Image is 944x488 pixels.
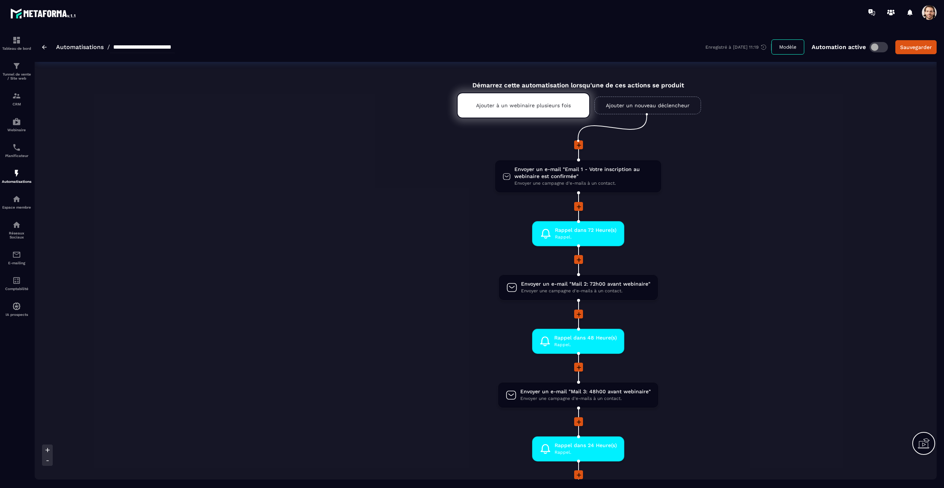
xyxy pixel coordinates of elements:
[2,189,31,215] a: automationsautomationsEspace membre
[2,261,31,265] p: E-mailing
[12,117,21,126] img: automations
[10,7,77,20] img: logo
[2,72,31,80] p: Tunnel de vente / Site web
[2,205,31,209] p: Espace membre
[12,143,21,152] img: scheduler
[12,195,21,203] img: automations
[12,276,21,285] img: accountant
[555,442,617,449] span: Rappel dans 24 Heure(s)
[12,302,21,311] img: automations
[107,43,110,50] span: /
[56,43,104,50] a: Automatisations
[733,45,759,50] p: [DATE] 11:19
[12,220,21,229] img: social-network
[2,287,31,291] p: Comptabilité
[555,234,617,241] span: Rappel.
[554,341,617,348] span: Rappel.
[555,227,617,234] span: Rappel dans 72 Heure(s)
[12,62,21,70] img: formation
[2,154,31,158] p: Planificateur
[2,271,31,296] a: accountantaccountantComptabilité
[555,449,617,456] span: Rappel.
[476,102,571,108] p: Ajouter à un webinaire plusieurs fois
[2,112,31,137] a: automationsautomationsWebinaire
[2,163,31,189] a: automationsautomationsAutomatisations
[42,45,47,49] img: arrow
[2,179,31,184] p: Automatisations
[812,43,866,50] p: Automation active
[2,245,31,271] a: emailemailE-mailing
[521,280,650,287] span: Envoyer un e-mail "Mail 2: 72h00 avant webinaire"
[2,128,31,132] p: Webinaire
[554,334,617,341] span: Rappel dans 48 Heure(s)
[520,388,651,395] span: Envoyer un e-mail "Mail 3: 48h00 avant webinaire"
[2,102,31,106] p: CRM
[12,250,21,259] img: email
[2,56,31,86] a: formationformationTunnel de vente / Site web
[895,40,937,54] button: Sauvegarder
[594,97,701,114] a: Ajouter un nouveau déclencheur
[771,39,804,55] button: Modèle
[12,36,21,45] img: formation
[705,44,771,50] div: Enregistré à
[2,30,31,56] a: formationformationTableau de bord
[2,231,31,239] p: Réseaux Sociaux
[2,86,31,112] a: formationformationCRM
[514,166,654,180] span: Envoyer un e-mail "Email 1 - Votre inscription au webinaire est confirmée"
[514,180,654,187] span: Envoyer une campagne d'e-mails à un contact.
[2,215,31,245] a: social-networksocial-networkRéseaux Sociaux
[900,43,932,51] div: Sauvegarder
[12,91,21,100] img: formation
[2,137,31,163] a: schedulerschedulerPlanificateur
[520,395,651,402] span: Envoyer une campagne d'e-mails à un contact.
[12,169,21,178] img: automations
[2,46,31,50] p: Tableau de bord
[2,313,31,317] p: IA prospects
[521,287,650,294] span: Envoyer une campagne d'e-mails à un contact.
[438,73,718,89] div: Démarrez cette automatisation lorsqu'une de ces actions se produit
